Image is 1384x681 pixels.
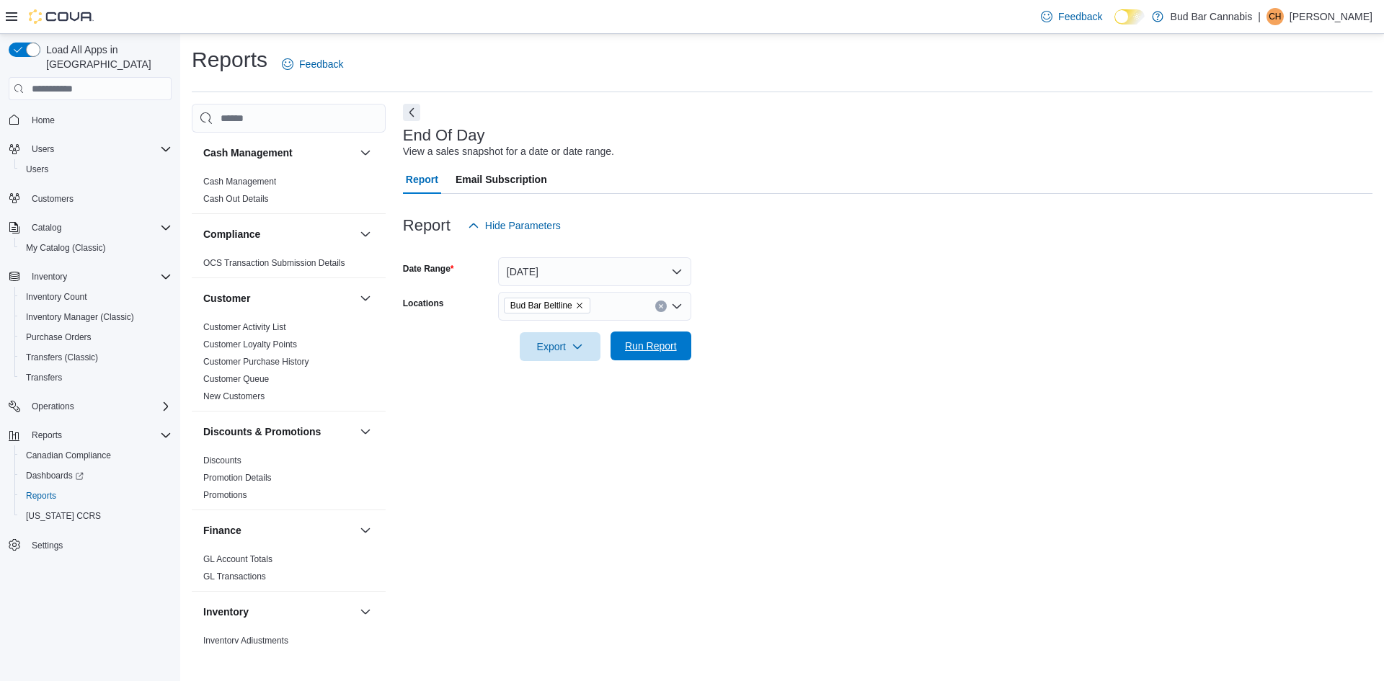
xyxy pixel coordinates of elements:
span: Run Report [625,339,677,353]
a: GL Transactions [203,571,266,582]
span: Transfers [26,372,62,383]
a: Home [26,112,61,129]
span: Settings [26,536,172,554]
a: Settings [26,537,68,554]
button: Run Report [611,331,691,360]
h3: Finance [203,523,241,538]
span: Customer Activity List [203,321,286,333]
a: Transfers [20,369,68,386]
span: Customer Purchase History [203,356,309,368]
span: OCS Transaction Submission Details [203,257,345,269]
a: Reports [20,487,62,504]
a: Inventory Manager (Classic) [20,308,140,326]
button: Settings [3,535,177,556]
div: Caleb H [1267,8,1284,25]
span: Promotions [203,489,247,501]
button: Reports [26,427,68,444]
p: | [1258,8,1261,25]
span: Reports [20,487,172,504]
button: Purchase Orders [14,327,177,347]
a: Canadian Compliance [20,447,117,464]
span: Customer Queue [203,373,269,385]
h3: Inventory [203,605,249,619]
span: Settings [32,540,63,551]
h3: Customer [203,291,250,306]
span: Home [32,115,55,126]
a: Cash Management [203,177,276,187]
h3: End Of Day [403,127,485,144]
span: New Customers [203,391,265,402]
button: Users [14,159,177,179]
span: Bud Bar Beltline [504,298,590,313]
span: Users [26,164,48,175]
button: Reports [14,486,177,506]
span: GL Transactions [203,571,266,582]
button: Cash Management [203,146,354,160]
a: Discounts [203,455,241,466]
span: My Catalog (Classic) [26,242,106,254]
button: Remove Bud Bar Beltline from selection in this group [575,301,584,310]
span: Cash Management [203,176,276,187]
a: Dashboards [20,467,89,484]
span: Purchase Orders [20,329,172,346]
span: Inventory Manager (Classic) [26,311,134,323]
span: Inventory [32,271,67,282]
button: Compliance [357,226,374,243]
button: Inventory [357,603,374,620]
button: Canadian Compliance [14,445,177,466]
span: [US_STATE] CCRS [26,510,101,522]
span: Operations [32,401,74,412]
span: Inventory Adjustments [203,635,288,646]
h1: Reports [192,45,267,74]
span: Purchase Orders [26,331,92,343]
button: Inventory [203,605,354,619]
span: Catalog [32,222,61,233]
span: Canadian Compliance [20,447,172,464]
button: Catalog [26,219,67,236]
h3: Compliance [203,227,260,241]
span: Report [406,165,438,194]
a: Transfers (Classic) [20,349,104,366]
button: Operations [26,398,80,415]
span: Transfers (Classic) [26,352,98,363]
span: Email Subscription [456,165,547,194]
span: Washington CCRS [20,507,172,525]
span: Transfers [20,369,172,386]
button: My Catalog (Classic) [14,238,177,258]
span: CH [1269,8,1281,25]
a: Customer Purchase History [203,357,309,367]
a: Inventory Adjustments [203,636,288,646]
button: Cash Management [357,144,374,161]
nav: Complex example [9,103,172,593]
button: Inventory Manager (Classic) [14,307,177,327]
a: Purchase Orders [20,329,97,346]
span: Users [26,141,172,158]
a: Feedback [1035,2,1108,31]
span: Customers [26,190,172,208]
button: Inventory [3,267,177,287]
span: Inventory Manager (Classic) [20,308,172,326]
button: Customers [3,188,177,209]
button: Catalog [3,218,177,238]
span: Inventory Count [26,291,87,303]
a: Customer Activity List [203,322,286,332]
span: Users [20,161,172,178]
span: Canadian Compliance [26,450,111,461]
span: Hide Parameters [485,218,561,233]
div: View a sales snapshot for a date or date range. [403,144,614,159]
span: Transfers (Classic) [20,349,172,366]
button: Transfers (Classic) [14,347,177,368]
input: Dark Mode [1114,9,1145,25]
a: OCS Transaction Submission Details [203,258,345,268]
span: My Catalog (Classic) [20,239,172,257]
button: Hide Parameters [462,211,567,240]
a: Users [20,161,54,178]
button: Reports [3,425,177,445]
a: Cash Out Details [203,194,269,204]
span: GL Account Totals [203,553,272,565]
div: Compliance [192,254,386,277]
span: Inventory [26,268,172,285]
button: Inventory [26,268,73,285]
a: [US_STATE] CCRS [20,507,107,525]
button: Finance [203,523,354,538]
